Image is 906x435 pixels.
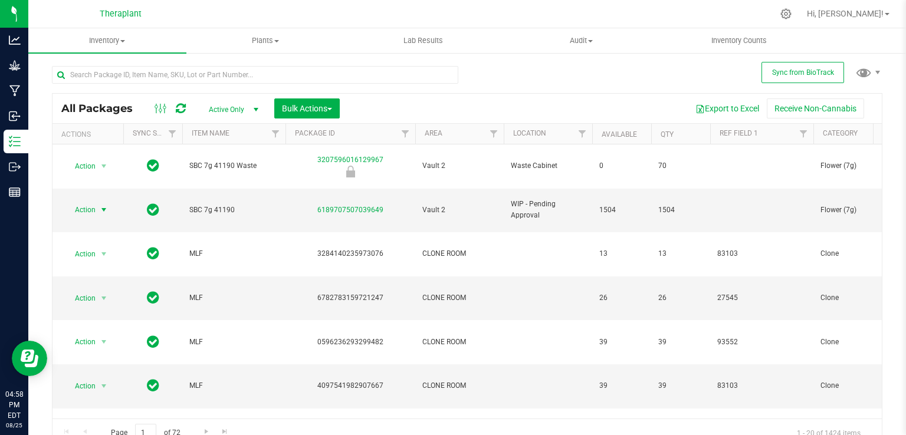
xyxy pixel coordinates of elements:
span: select [97,246,111,262]
a: Category [823,129,858,137]
span: select [97,202,111,218]
a: Audit [502,28,660,53]
span: Theraplant [100,9,142,19]
a: 3207596016129967 [317,156,383,164]
a: Filter [396,124,415,144]
input: Search Package ID, Item Name, SKU, Lot or Part Number... [52,66,458,84]
div: 4097541982907667 [284,380,417,391]
span: 1504 [658,205,703,216]
inline-svg: Outbound [9,161,21,173]
inline-svg: Analytics [9,34,21,46]
p: 08/25 [5,421,23,430]
span: MLF [189,292,278,304]
a: Ref Field 1 [720,129,758,137]
div: 3284140235973076 [284,248,417,259]
span: CLONE ROOM [422,337,497,348]
span: 83103 [717,380,806,391]
span: CLONE ROOM [422,380,497,391]
a: Available [602,130,637,139]
span: MLF [189,380,278,391]
span: select [97,334,111,350]
span: Hi, [PERSON_NAME]! [807,9,884,18]
span: Action [64,246,96,262]
a: Area [425,129,442,137]
span: select [97,378,111,394]
inline-svg: Grow [9,60,21,71]
span: Action [64,290,96,307]
inline-svg: Inbound [9,110,21,122]
span: 39 [599,380,644,391]
span: 39 [599,337,644,348]
button: Bulk Actions [274,98,340,118]
span: Action [64,378,96,394]
span: Waste Cabinet [511,160,585,172]
span: 39 [658,337,703,348]
span: Lab Results [388,35,459,46]
span: Plants [187,35,344,46]
a: Filter [794,124,813,144]
div: Manage settings [779,8,793,19]
span: In Sync [147,245,159,262]
span: 0 [599,160,644,172]
span: 83103 [717,248,806,259]
span: Inventory [28,35,186,46]
span: 39 [658,380,703,391]
span: Audit [503,35,659,46]
span: CLONE ROOM [422,248,497,259]
div: Newly Received [284,166,417,177]
a: Inventory Counts [660,28,818,53]
inline-svg: Reports [9,186,21,198]
span: 26 [658,292,703,304]
span: CLONE ROOM [422,292,497,304]
a: Lab Results [344,28,503,53]
span: MLF [189,337,278,348]
a: 6189707507039649 [317,206,383,214]
div: Actions [61,130,119,139]
button: Sync from BioTrack [761,62,844,83]
a: Filter [484,124,504,144]
span: 1504 [599,205,644,216]
a: Qty [661,130,674,139]
a: Filter [573,124,592,144]
span: select [97,290,111,307]
a: Filter [266,124,285,144]
span: In Sync [147,377,159,394]
span: Vault 2 [422,160,497,172]
span: Inventory Counts [695,35,783,46]
span: In Sync [147,289,159,306]
div: 0596236293299482 [284,337,417,348]
a: Filter [163,124,182,144]
span: 93552 [717,337,806,348]
span: Vault 2 [422,205,497,216]
span: SBC 7g 41190 [189,205,278,216]
span: select [97,158,111,174]
a: Location [513,129,546,137]
a: Package ID [295,129,335,137]
a: Item Name [192,129,229,137]
span: In Sync [147,157,159,174]
inline-svg: Manufacturing [9,85,21,97]
span: 26 [599,292,644,304]
inline-svg: Inventory [9,136,21,147]
span: 13 [658,248,703,259]
span: 13 [599,248,644,259]
span: All Packages [61,102,145,115]
span: WIP - Pending Approval [511,199,585,221]
span: Sync from BioTrack [772,68,834,77]
a: Sync Status [133,129,178,137]
span: In Sync [147,202,159,218]
p: 04:58 PM EDT [5,389,23,421]
span: Bulk Actions [282,104,332,113]
a: Plants [186,28,344,53]
span: 27545 [717,292,806,304]
button: Receive Non-Cannabis [767,98,864,118]
span: SBC 7g 41190 Waste [189,160,278,172]
span: Action [64,202,96,218]
button: Export to Excel [688,98,767,118]
iframe: Resource center [12,341,47,376]
span: In Sync [147,334,159,350]
span: Action [64,334,96,350]
span: 70 [658,160,703,172]
span: Action [64,158,96,174]
div: 6782783159721247 [284,292,417,304]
